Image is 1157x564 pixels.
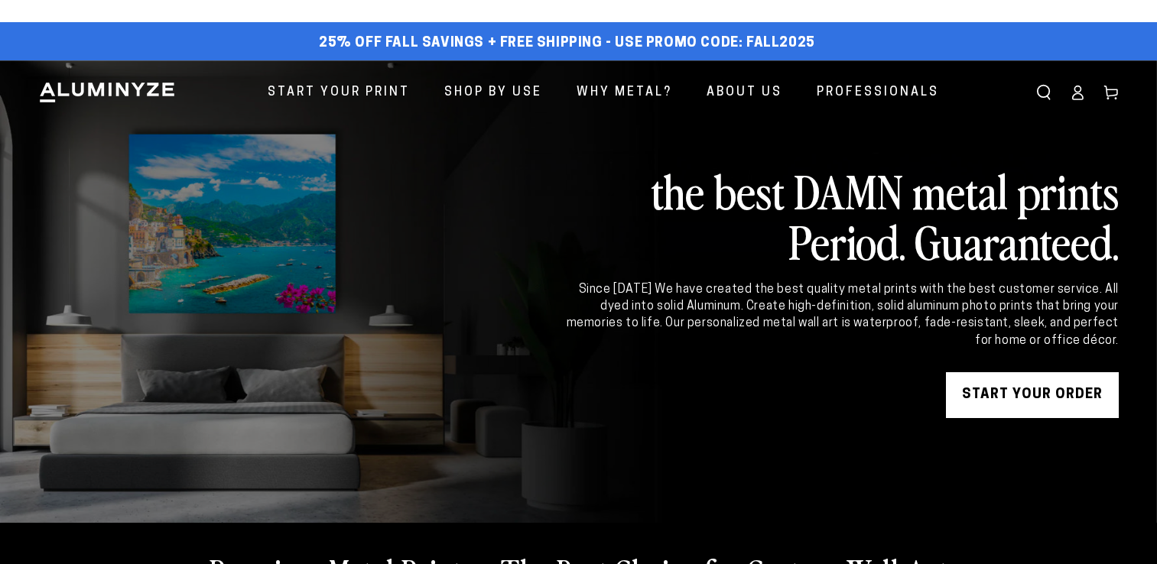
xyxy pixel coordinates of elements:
summary: Search our site [1027,76,1061,109]
div: Since [DATE] We have created the best quality metal prints with the best customer service. All dy... [564,281,1119,350]
a: Shop By Use [433,73,554,113]
span: Professionals [817,82,939,104]
span: About Us [707,82,782,104]
img: Aluminyze [38,81,176,104]
a: START YOUR Order [946,372,1119,418]
span: Why Metal? [577,82,672,104]
h2: the best DAMN metal prints Period. Guaranteed. [564,165,1119,266]
a: Start Your Print [256,73,421,113]
a: About Us [695,73,794,113]
span: Start Your Print [268,82,410,104]
span: Shop By Use [444,82,542,104]
a: Why Metal? [565,73,684,113]
span: 25% off FALL Savings + Free Shipping - Use Promo Code: FALL2025 [319,35,815,52]
a: Professionals [805,73,951,113]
